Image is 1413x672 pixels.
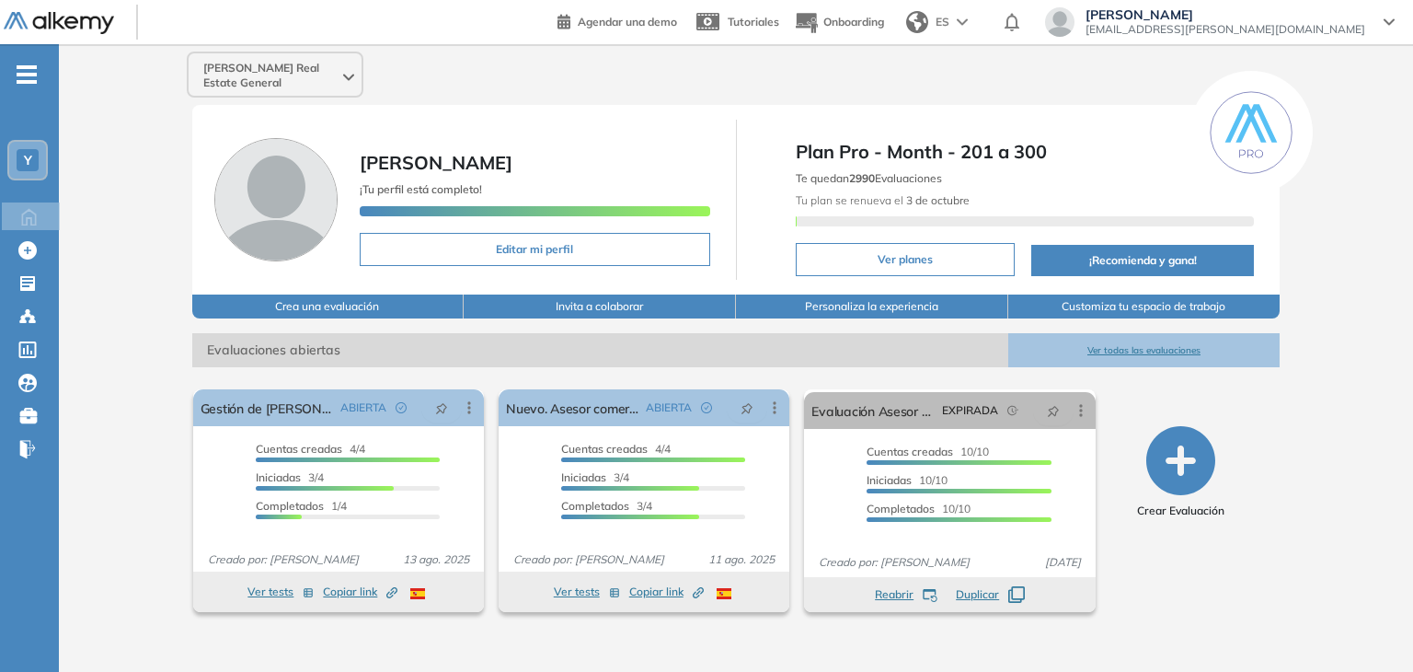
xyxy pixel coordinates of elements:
[741,400,753,415] span: pushpin
[214,138,338,261] img: Foto de perfil
[247,581,314,603] button: Ver tests
[201,389,333,426] a: Gestión de [PERSON_NAME]
[942,402,998,419] span: EXPIRADA
[410,588,425,599] img: ESP
[867,445,989,458] span: 10/10
[360,182,482,196] span: ¡Tu perfil está completo!
[561,470,606,484] span: Iniciadas
[936,14,949,30] span: ES
[1033,396,1074,425] button: pushpin
[875,586,937,603] button: Reabrir
[629,584,704,600] span: Copiar link
[875,586,913,603] span: Reabrir
[1008,295,1281,319] button: Customiza tu espacio de trabajo
[506,551,672,568] span: Creado por: [PERSON_NAME]
[796,171,942,185] span: Te quedan Evaluaciones
[717,588,731,599] img: ESP
[811,554,977,571] span: Creado por: [PERSON_NAME]
[956,586,1025,603] button: Duplicar
[1086,7,1365,22] span: [PERSON_NAME]
[256,470,324,484] span: 3/4
[1321,584,1413,672] iframe: Chat Widget
[421,393,462,423] button: pushpin
[727,393,767,423] button: pushpin
[1008,333,1281,367] button: Ver todas las evaluaciones
[906,11,928,33] img: world
[1137,503,1224,519] span: Crear Evaluación
[506,389,638,426] a: Nuevo. Asesor comercial
[256,499,347,513] span: 1/4
[360,151,512,174] span: [PERSON_NAME]
[561,442,648,456] span: Cuentas creadas
[203,61,339,90] span: [PERSON_NAME] Real Estate General
[1038,554,1088,571] span: [DATE]
[867,445,953,458] span: Cuentas creadas
[396,402,407,413] span: check-circle
[396,551,477,568] span: 13 ago. 2025
[323,581,397,603] button: Copiar link
[17,73,37,76] i: -
[867,473,948,487] span: 10/10
[1007,405,1018,416] span: field-time
[1137,426,1224,519] button: Crear Evaluación
[728,15,779,29] span: Tutoriales
[578,15,677,29] span: Agendar una demo
[561,470,629,484] span: 3/4
[201,551,366,568] span: Creado por: [PERSON_NAME]
[561,442,671,456] span: 4/4
[561,499,629,513] span: Completados
[811,392,934,429] a: Evaluación Asesor Comercial
[823,15,884,29] span: Onboarding
[701,402,712,413] span: check-circle
[867,502,971,516] span: 10/10
[4,12,114,35] img: Logo
[956,586,999,603] span: Duplicar
[435,400,448,415] span: pushpin
[867,473,912,487] span: Iniciadas
[736,295,1008,319] button: Personaliza la experiencia
[629,581,704,603] button: Copiar link
[323,584,397,600] span: Copiar link
[646,400,692,416] span: ABIERTA
[867,502,935,516] span: Completados
[340,400,386,416] span: ABIERTA
[957,18,968,26] img: arrow
[794,3,884,42] button: Onboarding
[192,333,1008,367] span: Evaluaciones abiertas
[1047,403,1060,418] span: pushpin
[192,295,465,319] button: Crea una evaluación
[256,499,324,513] span: Completados
[701,551,782,568] span: 11 ago. 2025
[1321,584,1413,672] div: Widget de chat
[360,233,710,266] button: Editar mi perfil
[557,9,677,31] a: Agendar una demo
[903,193,970,207] b: 3 de octubre
[796,243,1016,276] button: Ver planes
[554,581,620,603] button: Ver tests
[464,295,736,319] button: Invita a colaborar
[796,193,970,207] span: Tu plan se renueva el
[1086,22,1365,37] span: [EMAIL_ADDRESS][PERSON_NAME][DOMAIN_NAME]
[796,138,1255,166] span: Plan Pro - Month - 201 a 300
[256,442,365,456] span: 4/4
[1031,245,1254,276] button: ¡Recomienda y gana!
[561,499,652,513] span: 3/4
[849,171,875,185] b: 2990
[256,470,301,484] span: Iniciadas
[256,442,342,456] span: Cuentas creadas
[24,153,32,168] span: Y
